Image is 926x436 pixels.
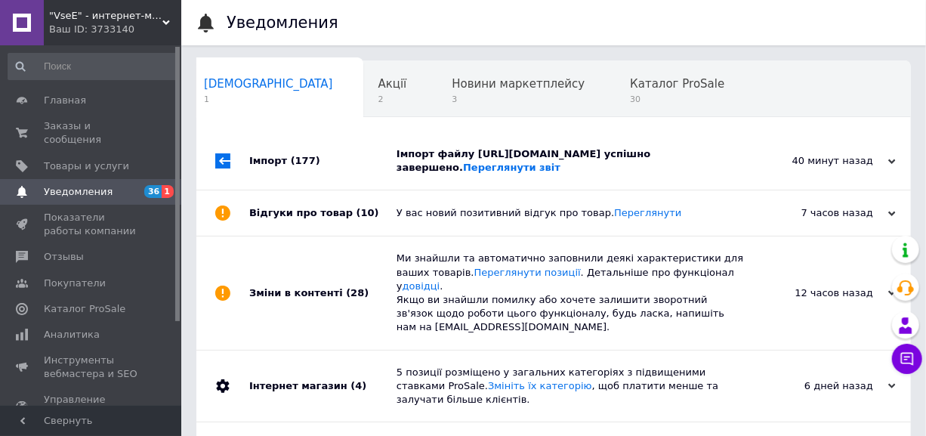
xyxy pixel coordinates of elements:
[378,77,407,91] span: Акції
[397,147,745,175] div: Імпорт файлу [URL][DOMAIN_NAME] успішно завершено.
[630,77,724,91] span: Каталог ProSale
[452,94,585,105] span: 3
[44,211,140,238] span: Показатели работы компании
[144,185,162,198] span: 36
[463,162,560,173] a: Переглянути звіт
[44,159,129,173] span: Товары и услуги
[346,287,369,298] span: (28)
[397,252,745,334] div: Ми знайшли та автоматично заповнили деякі характеристики для ваших товарів. . Детальніше про функ...
[403,280,440,292] a: довідці
[204,94,333,105] span: 1
[397,366,745,407] div: 5 позиції розміщено у загальних категоріях з підвищеними ставками ProSale. , щоб платити менше та...
[452,77,585,91] span: Новини маркетплейсу
[745,286,896,300] div: 12 часов назад
[49,23,181,36] div: Ваш ID: 3733140
[49,9,162,23] span: "VseE" - интернет-магазин тактического военного снаряжения | Собственное производство | туризма
[44,354,140,381] span: Инструменты вебмастера и SEO
[44,277,106,290] span: Покупатели
[745,206,896,220] div: 7 часов назад
[488,380,592,391] a: Змініть їх категорію
[630,94,724,105] span: 30
[892,344,922,374] button: Чат с покупателем
[44,328,100,342] span: Аналитика
[291,155,320,166] span: (177)
[249,351,397,422] div: Інтернет магазин
[350,380,366,391] span: (4)
[44,94,86,107] span: Главная
[8,53,177,80] input: Поиск
[745,154,896,168] div: 40 минут назад
[249,190,397,236] div: Відгуки про товар
[44,250,84,264] span: Отзывы
[227,14,338,32] h1: Уведомления
[357,207,379,218] span: (10)
[249,132,397,190] div: Імпорт
[44,185,113,199] span: Уведомления
[204,77,333,91] span: [DEMOGRAPHIC_DATA]
[378,94,407,105] span: 2
[44,119,140,147] span: Заказы и сообщения
[162,185,174,198] span: 1
[249,237,397,349] div: Зміни в контенті
[745,379,896,393] div: 6 дней назад
[397,206,745,220] div: У вас новий позитивний відгук про товар.
[44,393,140,420] span: Управление сайтом
[474,267,581,278] a: Переглянути позиції
[614,207,681,218] a: Переглянути
[44,302,125,316] span: Каталог ProSale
